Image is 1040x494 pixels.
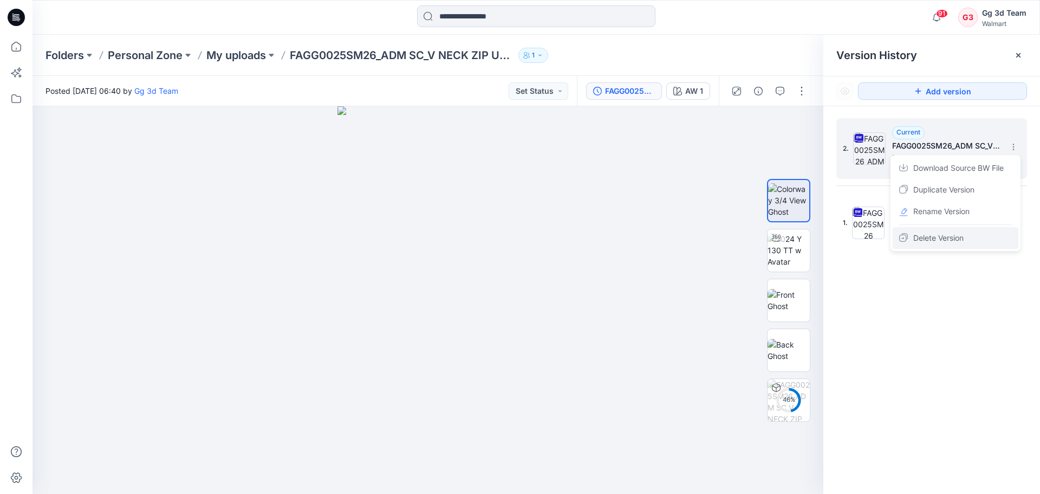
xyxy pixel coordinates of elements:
button: AW 1 [666,82,710,100]
img: FAGG0025SM26_ADM SC_V NECK ZIP UP MIDI DRESS AW 1 [768,379,810,421]
span: Posted by: Gg 3d Team [892,152,1000,163]
button: Add version [858,82,1027,100]
button: Show Hidden Versions [836,82,854,100]
button: 1 [518,48,548,63]
span: Download Source BW File [913,162,1004,175]
span: 2. [843,144,849,153]
p: 1 [532,49,535,61]
span: Posted [DATE] 06:40 by [45,85,178,97]
button: FAGG0025SM26_ADM SC_V NECK ZIP UP MIDI DRESS [586,82,662,100]
button: Close [1014,51,1023,60]
div: Walmart [982,20,1026,28]
button: Details [750,82,767,100]
a: Folders [45,48,84,63]
div: Gg 3d Team [982,7,1026,20]
span: Delete Version [913,232,964,245]
p: FAGG0025SM26_ADM SC_V NECK ZIP UP MIDI DRESS [290,48,514,63]
span: Rename Version [913,205,970,218]
a: Gg 3d Team [134,86,178,95]
a: Personal Zone [108,48,183,63]
img: Back Ghost [768,339,810,362]
div: FAGG0025SM26_ADM SC_V NECK ZIP UP MIDI DRESS [605,85,655,97]
img: FAGG0025SM26_ADM SC_V NECK ZIP UP MIDI DRESS [853,132,886,165]
img: 2024 Y 130 TT w Avatar [768,233,810,267]
a: My uploads [206,48,266,63]
span: Version History [836,49,917,62]
div: G3 [958,8,978,27]
span: Current [896,128,920,136]
img: Front Ghost [768,289,810,312]
span: 91 [936,9,948,18]
h5: FAGG0025SM26_ADM SC_V NECK ZIP UP MIDI DRESS [892,139,1000,152]
img: eyJhbGciOiJIUzI1NiIsImtpZCI6IjAiLCJzbHQiOiJzZXMiLCJ0eXAiOiJKV1QifQ.eyJkYXRhIjp7InR5cGUiOiJzdG9yYW... [337,106,518,494]
img: Colorway 3/4 View Ghost [768,183,809,217]
div: AW 1 [685,85,703,97]
div: 46 % [776,395,802,405]
img: FAGG0025SM26 colorway [852,207,885,239]
span: Duplicate Version [913,183,974,196]
span: 1. [843,218,848,228]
